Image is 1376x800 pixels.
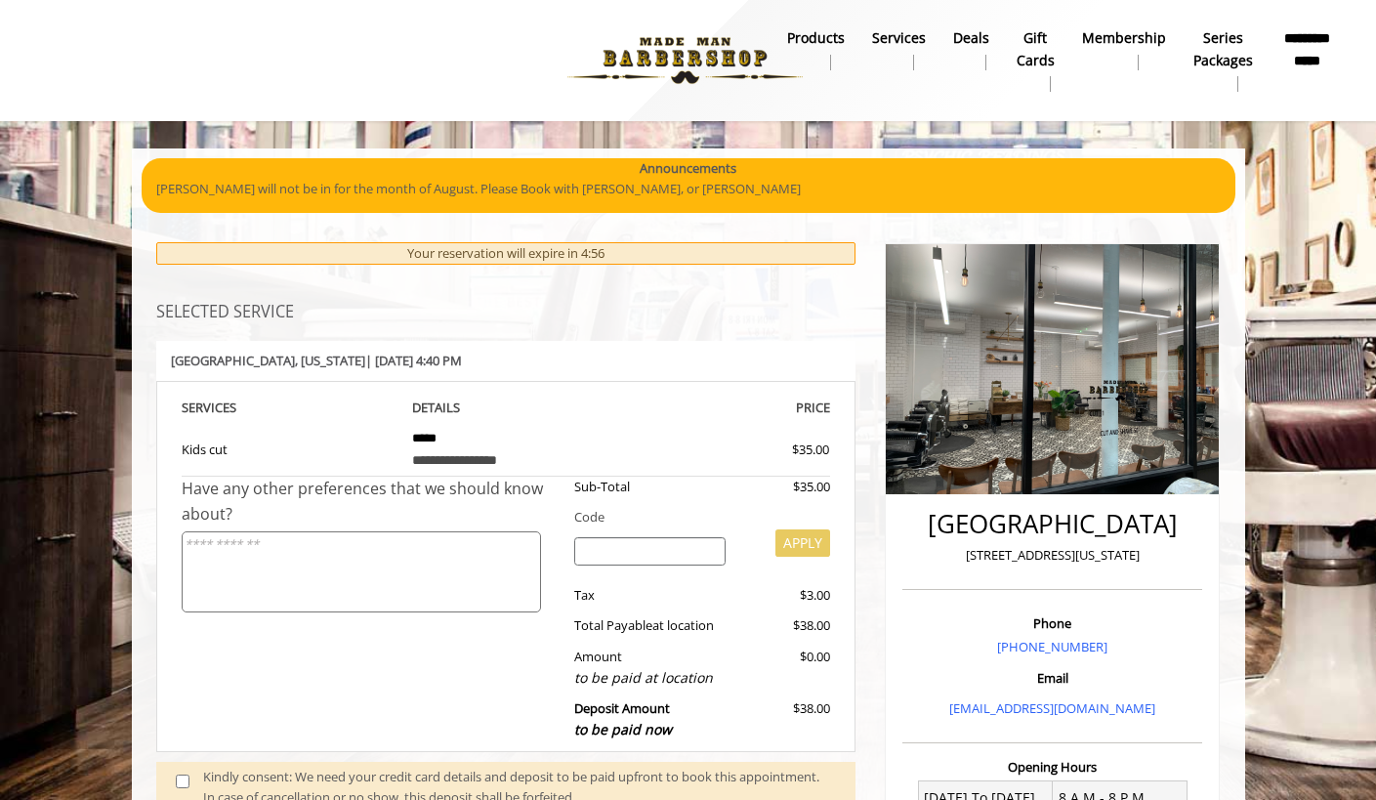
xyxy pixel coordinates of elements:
[574,720,672,738] span: to be paid now
[574,699,672,738] b: Deposit Amount
[722,440,829,460] div: $35.00
[902,760,1202,774] h3: Opening Hours
[574,667,726,689] div: to be paid at location
[1082,27,1166,49] b: Membership
[182,477,561,526] div: Have any other preferences that we should know about?
[156,304,856,321] h3: SELECTED SERVICE
[1193,27,1253,71] b: Series packages
[1068,24,1180,75] a: MembershipMembership
[156,242,856,265] div: Your reservation will expire in 4:56
[939,24,1003,75] a: DealsDeals
[560,507,830,527] div: Code
[953,27,989,49] b: Deals
[560,647,740,689] div: Amount
[787,27,845,49] b: products
[551,7,819,114] img: Made Man Barbershop logo
[560,615,740,636] div: Total Payable
[740,698,830,740] div: $38.00
[229,399,236,416] span: S
[182,419,398,477] td: Kids cut
[182,397,398,419] th: SERVICE
[560,585,740,606] div: Tax
[1017,27,1055,71] b: gift cards
[640,158,736,179] b: Announcements
[872,27,926,49] b: Services
[1180,24,1267,97] a: Series packagesSeries packages
[560,477,740,497] div: Sub-Total
[907,545,1197,566] p: [STREET_ADDRESS][US_STATE]
[156,179,1221,199] p: [PERSON_NAME] will not be in for the month of August. Please Book with [PERSON_NAME], or [PERSON_...
[773,24,858,75] a: Productsproducts
[775,529,830,557] button: APPLY
[858,24,939,75] a: ServicesServices
[907,616,1197,630] h3: Phone
[652,616,714,634] span: at location
[740,585,830,606] div: $3.00
[997,638,1107,655] a: [PHONE_NUMBER]
[171,352,462,369] b: [GEOGRAPHIC_DATA] | [DATE] 4:40 PM
[949,699,1155,717] a: [EMAIL_ADDRESS][DOMAIN_NAME]
[740,615,830,636] div: $38.00
[397,397,614,419] th: DETAILS
[295,352,365,369] span: , [US_STATE]
[740,477,830,497] div: $35.00
[740,647,830,689] div: $0.00
[1003,24,1068,97] a: Gift cardsgift cards
[614,397,831,419] th: PRICE
[907,510,1197,538] h2: [GEOGRAPHIC_DATA]
[907,671,1197,685] h3: Email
